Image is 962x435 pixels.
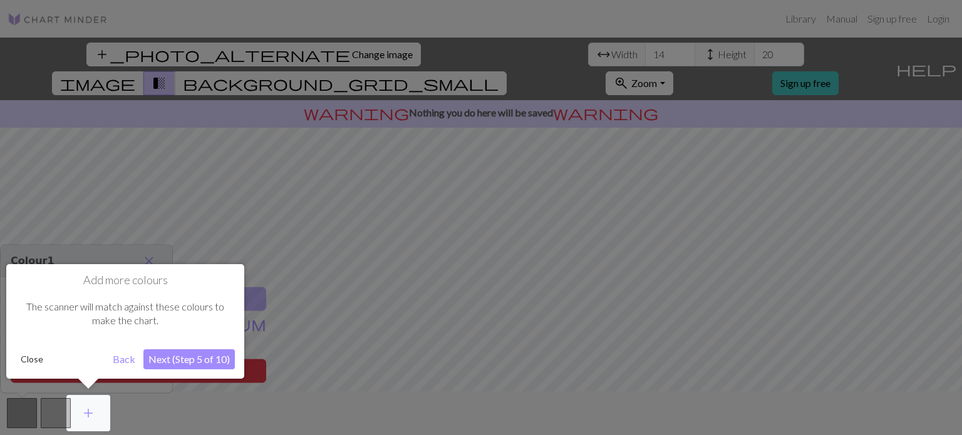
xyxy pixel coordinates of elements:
div: The scanner will match against these colours to make the chart. [16,287,235,340]
div: Add more colours [6,264,244,379]
h1: Add more colours [16,274,235,287]
button: Back [108,349,140,369]
button: Close [16,350,48,369]
button: Next (Step 5 of 10) [143,349,235,369]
